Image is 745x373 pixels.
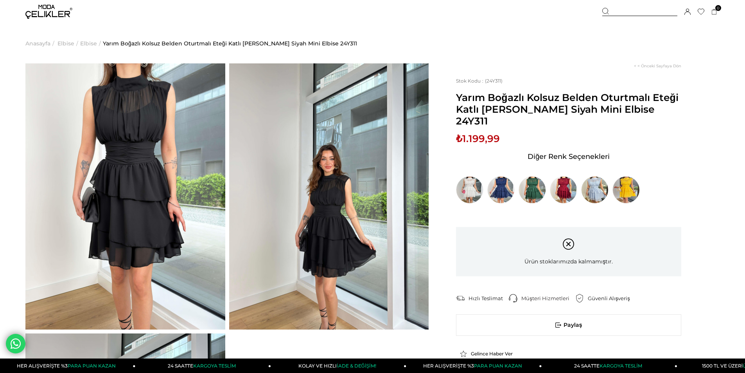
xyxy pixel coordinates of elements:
[469,295,509,302] div: Hızlı Teslimat
[471,351,513,357] span: Gelince Haber Ver
[103,23,357,63] a: Yarım Boğazlı Kolsuz Belden Oturtmalı Eteği Katlı [PERSON_NAME] Siyah Mini Elbise 24Y311
[474,363,522,369] span: PARA PUAN KAZAN
[456,294,465,303] img: shipping.png
[193,363,235,369] span: KARGOYA TESLİM
[550,176,577,204] img: Yarım Boğazlı Kolsuz Belden Oturtmalı Eteği Katlı Darell Kadın Bordo Mini Elbise 24Y311
[25,23,50,63] a: Anasayfa
[25,5,72,19] img: logo
[521,295,575,302] div: Müşteri Hizmetleri
[542,359,677,373] a: 24 SAATTEKARGOYA TESLİM
[136,359,271,373] a: 24 SAATTEKARGOYA TESLİM
[612,176,640,204] img: Yarım Boğazlı Kolsuz Belden Oturtmalı Eteği Katlı Darell Kadın Sarı Mini Elbise 24Y311
[460,350,527,357] a: Gelince Haber Ver
[588,295,636,302] div: Güvenli Alışveriş
[519,176,546,204] img: Yarım Boğazlı Kolsuz Belden Oturtmalı Eteği Katlı Darell Kadın Zümrüt Mini Elbise 24Y311
[80,23,97,63] a: Elbise
[456,315,681,335] span: Paylaş
[600,363,642,369] span: KARGOYA TESLİM
[487,176,515,204] img: Yarım Boğazlı Kolsuz Belden Oturtmalı Eteği Katlı Darell Kadın Lacivert Mini Elbise 24Y311
[528,150,610,163] span: Diğer Renk Seçenekleri
[509,294,517,303] img: call-center.png
[337,363,376,369] span: İADE & DEĞİŞİM!
[57,23,74,63] a: Elbise
[229,63,429,330] img: Darell Elbise 24Y311
[271,359,406,373] a: KOLAY VE HIZLIİADE & DEĞİŞİM!
[25,23,56,63] li: >
[711,9,717,15] a: 0
[456,78,485,84] span: Stok Kodu
[80,23,103,63] li: >
[456,133,500,144] span: ₺1.199,99
[575,294,584,303] img: security.png
[715,5,721,11] span: 0
[406,359,542,373] a: HER ALIŞVERİŞTE %3PARA PUAN KAZAN
[57,23,80,63] li: >
[581,176,609,204] img: Yarım Boğazlı Kolsuz Belden Oturtmalı Eteği Katlı Darell Kadın Bebe Mavisi Mini Elbise 24Y311
[456,78,503,84] span: (24Y311)
[456,227,681,276] div: Ürün stoklarımızda kalmamıştır.
[456,176,483,204] img: Yarım Boğazlı Kolsuz Belden Oturtmalı Eteği Katlı Darell Kadın Ekru Mini Elbise 24Y311
[25,63,225,330] img: Darell Elbise 24Y311
[68,363,116,369] span: PARA PUAN KAZAN
[634,63,681,68] a: < < Önceki Sayfaya Dön
[456,92,681,127] span: Yarım Boğazlı Kolsuz Belden Oturtmalı Eteği Katlı [PERSON_NAME] Siyah Mini Elbise 24Y311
